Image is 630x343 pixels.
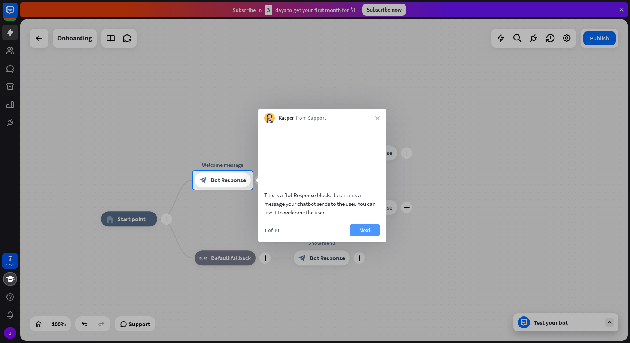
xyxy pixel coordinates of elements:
[350,224,380,236] button: Next
[264,191,380,217] div: This is a Bot Response block. It contains a message your chatbot sends to the user. You can use i...
[264,227,279,234] div: 1 of 10
[296,114,326,122] span: from Support
[199,177,207,184] i: block_bot_response
[279,114,294,122] span: Kacper
[211,177,246,184] span: Bot Response
[375,116,380,120] i: close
